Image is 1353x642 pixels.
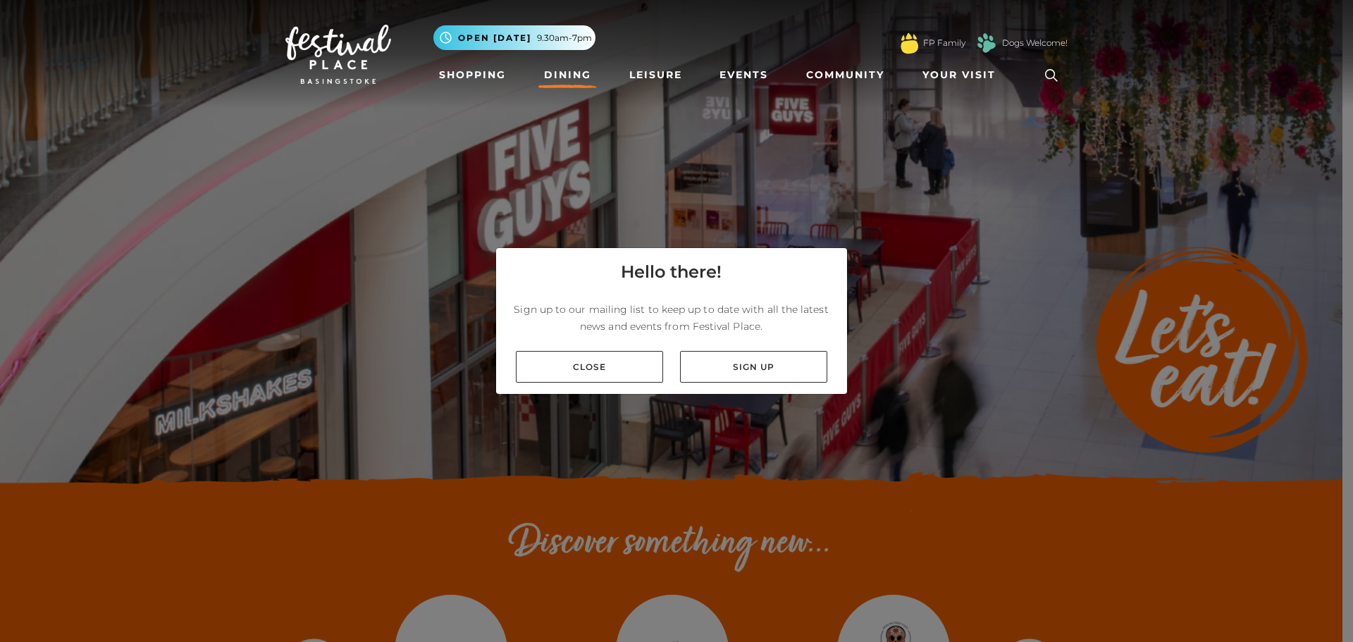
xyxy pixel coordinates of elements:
[433,25,595,50] button: Open [DATE] 9.30am-7pm
[680,351,827,383] a: Sign up
[621,259,722,285] h4: Hello there!
[922,68,996,82] span: Your Visit
[1002,37,1068,49] a: Dogs Welcome!
[538,62,597,88] a: Dining
[917,62,1008,88] a: Your Visit
[624,62,688,88] a: Leisure
[285,25,391,84] img: Festival Place Logo
[923,37,965,49] a: FP Family
[714,62,774,88] a: Events
[516,351,663,383] a: Close
[801,62,890,88] a: Community
[458,32,531,44] span: Open [DATE]
[537,32,592,44] span: 9.30am-7pm
[507,301,836,335] p: Sign up to our mailing list to keep up to date with all the latest news and events from Festival ...
[433,62,512,88] a: Shopping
